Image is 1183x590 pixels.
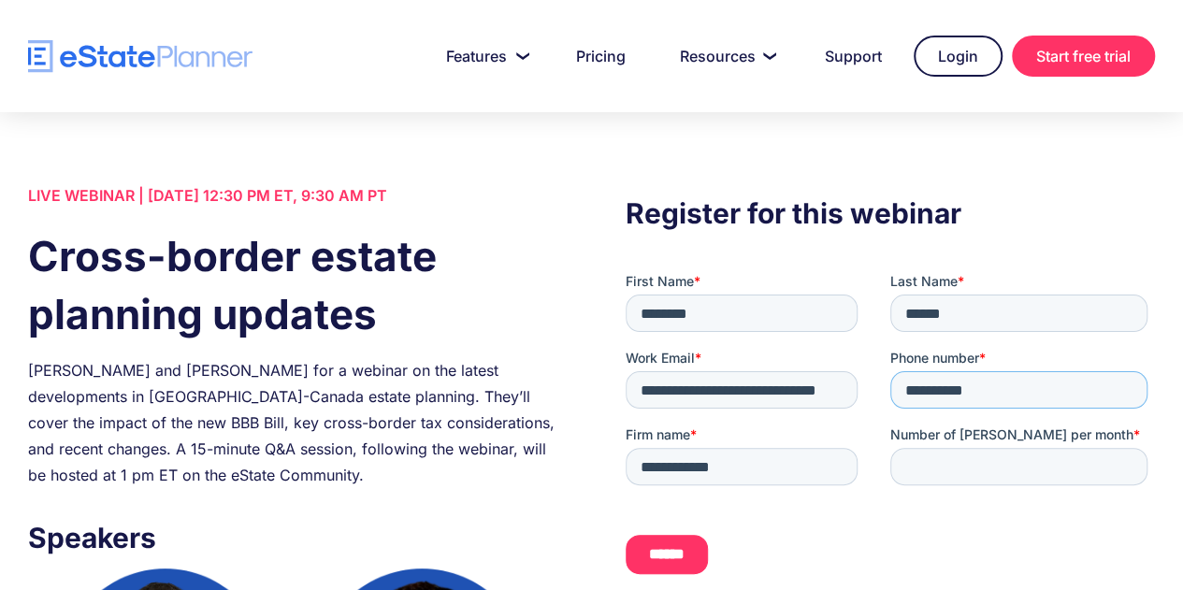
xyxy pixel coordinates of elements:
[914,36,1003,77] a: Login
[28,227,557,343] h1: Cross-border estate planning updates
[424,37,544,75] a: Features
[657,37,793,75] a: Resources
[626,192,1155,235] h3: Register for this webinar
[626,272,1155,589] iframe: Form 0
[554,37,648,75] a: Pricing
[1012,36,1155,77] a: Start free trial
[28,357,557,488] div: [PERSON_NAME] and [PERSON_NAME] for a webinar on the latest developments in [GEOGRAPHIC_DATA]-Can...
[28,40,252,73] a: home
[28,182,557,209] div: LIVE WEBINAR | [DATE] 12:30 PM ET, 9:30 AM PT
[802,37,904,75] a: Support
[28,516,557,559] h3: Speakers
